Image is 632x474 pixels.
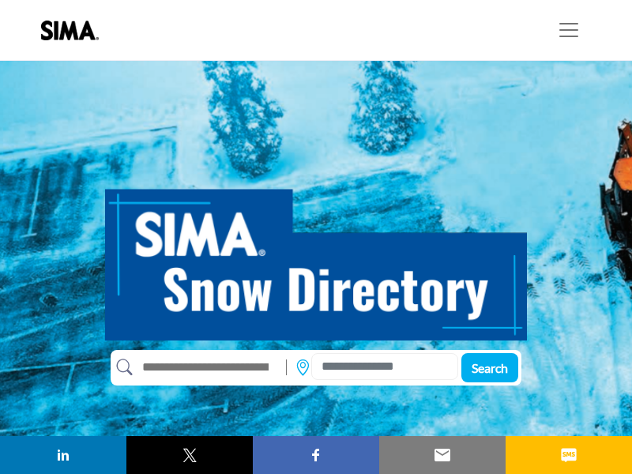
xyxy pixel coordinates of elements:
[282,355,291,379] img: Rectangle%203585.svg
[547,14,591,46] button: Toggle navigation
[41,21,107,40] img: Site Logo
[559,446,578,465] img: sms sharing button
[472,360,508,375] span: Search
[461,353,518,382] button: Search
[105,171,527,340] img: SIMA Snow Directory
[54,446,73,465] img: linkedin sharing button
[307,446,325,465] img: facebook sharing button
[433,446,452,465] img: email sharing button
[180,446,199,465] img: twitter sharing button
